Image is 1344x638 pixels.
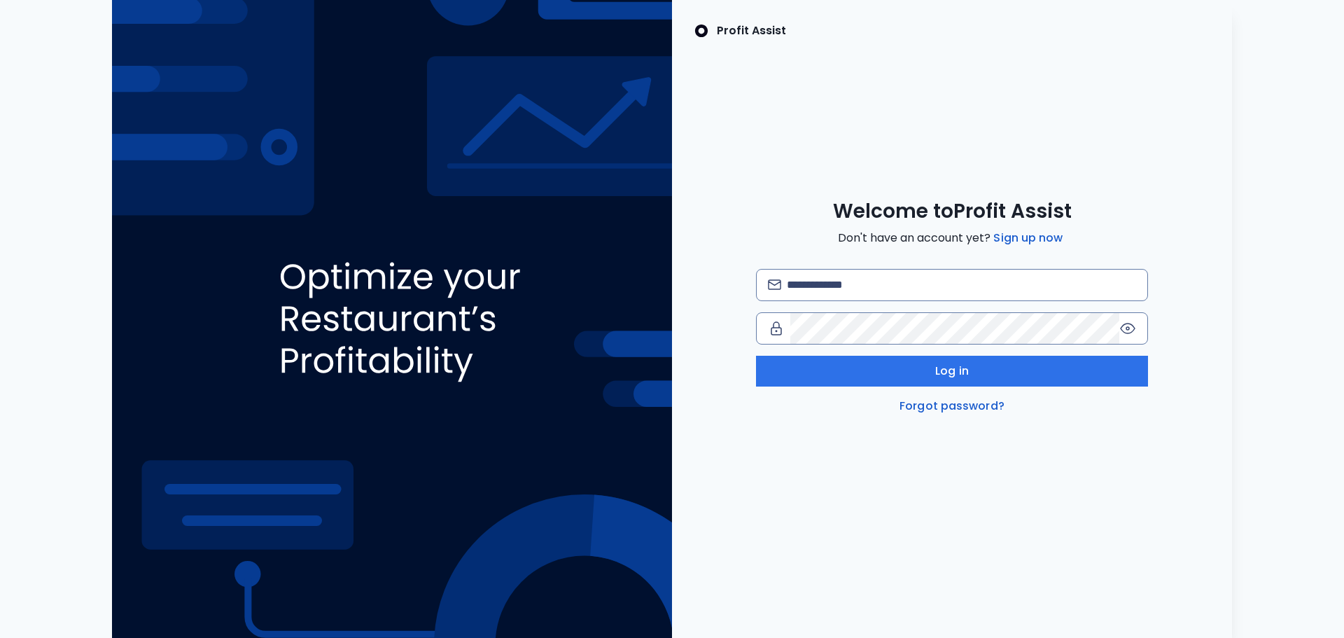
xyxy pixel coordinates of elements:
[756,356,1148,387] button: Log in
[768,279,781,290] img: email
[990,230,1065,247] a: Sign up now
[935,363,969,380] span: Log in
[717,22,786,39] p: Profit Assist
[694,22,708,39] img: SpotOn Logo
[897,398,1007,415] a: Forgot password?
[833,199,1072,224] span: Welcome to Profit Assist
[838,230,1065,247] span: Don't have an account yet?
